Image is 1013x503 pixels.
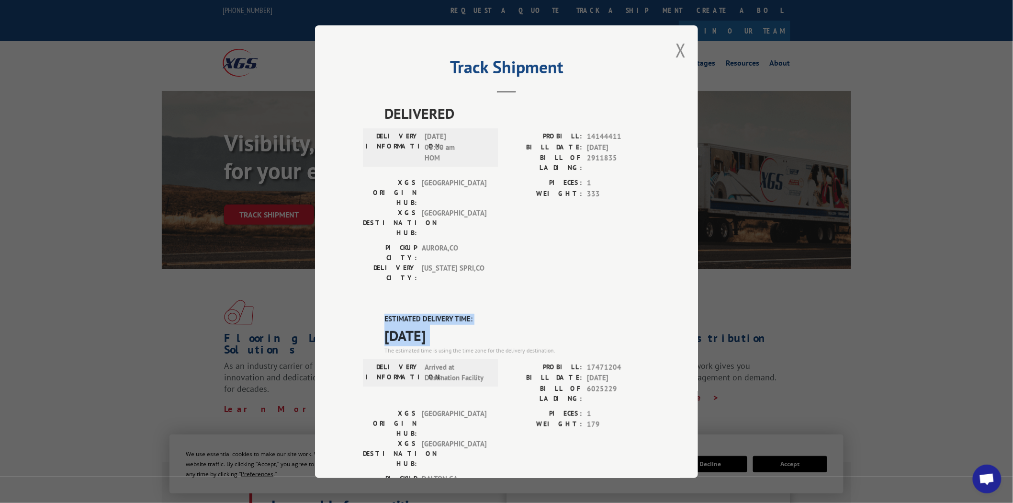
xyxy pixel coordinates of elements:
span: 333 [587,188,650,199]
span: [GEOGRAPHIC_DATA] [422,208,486,238]
label: PROBILL: [506,362,582,373]
span: [DATE] [587,142,650,153]
span: [GEOGRAPHIC_DATA] [422,408,486,438]
span: AURORA , CO [422,243,486,263]
span: 6025229 [587,383,650,403]
label: XGS DESTINATION HUB: [363,208,417,238]
div: The estimated time is using the time zone for the delivery destination. [384,346,650,354]
label: DELIVERY INFORMATION: [366,362,420,383]
label: XGS ORIGIN HUB: [363,408,417,438]
span: 14144411 [587,131,650,142]
label: BILL DATE: [506,142,582,153]
span: [GEOGRAPHIC_DATA] [422,438,486,469]
label: PICKUP CITY: [363,473,417,493]
span: Arrived at Destination Facility [425,362,489,383]
span: [DATE] [587,373,650,384]
span: 179 [587,419,650,430]
span: 1 [587,178,650,189]
label: ESTIMATED DELIVERY TIME: [384,314,650,325]
label: XGS ORIGIN HUB: [363,178,417,208]
label: XGS DESTINATION HUB: [363,438,417,469]
h2: Track Shipment [363,60,650,79]
label: PIECES: [506,408,582,419]
label: BILL DATE: [506,373,582,384]
label: PICKUP CITY: [363,243,417,263]
label: DELIVERY CITY: [363,263,417,283]
label: WEIGHT: [506,188,582,199]
span: DALTON , GA [422,473,486,493]
div: Open chat [973,465,1002,493]
label: BILL OF LADING: [506,383,582,403]
span: [US_STATE] SPRI , CO [422,263,486,283]
span: [DATE] 08:00 am HOM [425,131,489,164]
label: PIECES: [506,178,582,189]
label: BILL OF LADING: [506,153,582,173]
span: DELIVERED [384,103,650,124]
label: PROBILL: [506,131,582,142]
span: 2911835 [587,153,650,173]
span: [GEOGRAPHIC_DATA] [422,178,486,208]
label: DELIVERY INFORMATION: [366,131,420,164]
button: Close modal [675,37,686,63]
span: [DATE] [384,324,650,346]
span: 17471204 [587,362,650,373]
label: WEIGHT: [506,419,582,430]
span: 1 [587,408,650,419]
